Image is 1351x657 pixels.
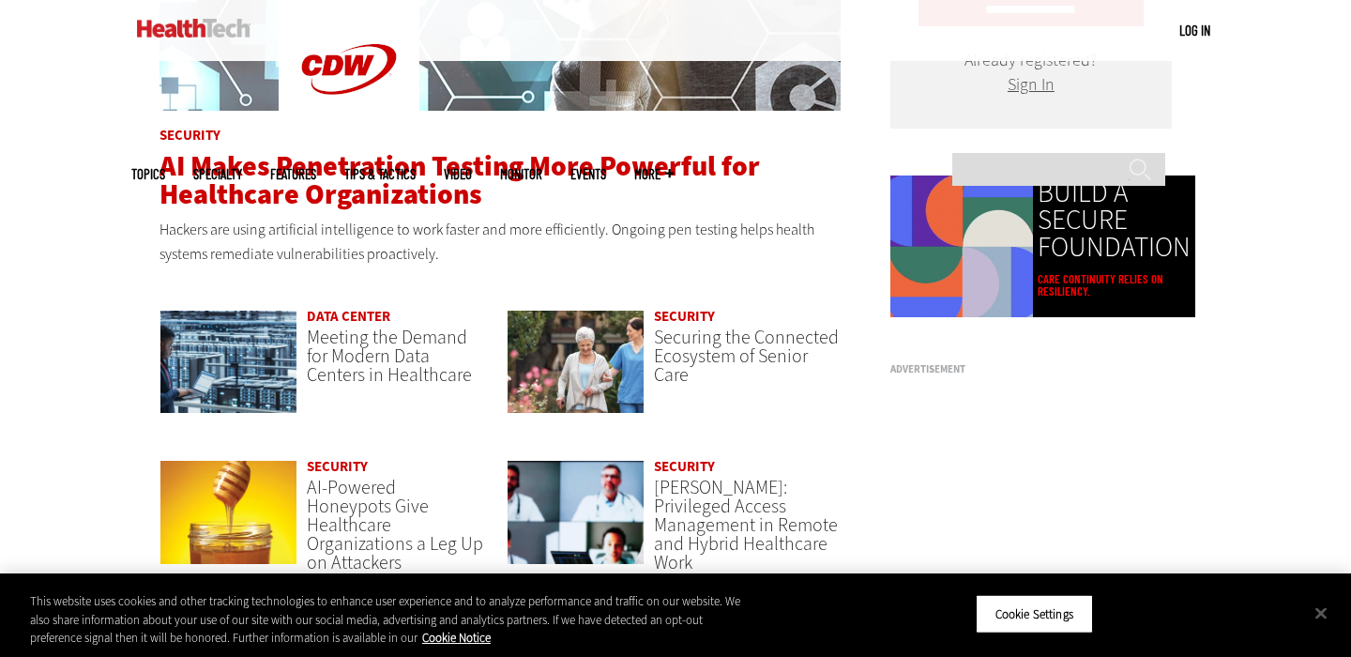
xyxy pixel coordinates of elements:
a: Log in [1179,22,1210,38]
a: Security [307,457,368,476]
span: Topics [131,167,165,181]
img: nurse walks with senior woman through a garden [507,310,645,415]
a: CDW [279,124,419,144]
a: Securing the Connected Ecosystem of Senior Care [654,325,839,388]
h3: Advertisement [890,364,1172,374]
a: Video [444,167,472,181]
a: Care continuity relies on resiliency. [1038,273,1191,298]
img: engineer with laptop overlooking data center [159,310,297,415]
a: More information about your privacy [422,630,491,646]
div: This website uses cookies and other tracking technologies to enhance user experience and to analy... [30,592,743,648]
a: BUILD A SECURE FOUNDATION [1038,179,1191,262]
a: AI-Powered Honeypots Give Healthcare Organizations a Leg Up on Attackers [307,475,483,575]
img: Colorful animated shapes [890,176,1033,318]
a: jar of honey with a honey dipper [159,460,297,583]
a: Tips & Tactics [344,167,416,181]
a: Security [654,457,715,476]
iframe: advertisement [890,382,1172,617]
img: jar of honey with a honey dipper [159,460,297,565]
button: Cookie Settings [976,594,1093,634]
span: More [634,167,674,181]
a: MonITor [500,167,542,181]
a: Events [570,167,606,181]
a: Security [654,307,715,326]
a: Meeting the Demand for Modern Data Centers in Healthcare [307,325,472,388]
a: [PERSON_NAME]: Privileged Access Management in Remote and Hybrid Healthcare Work [654,475,838,575]
p: Hackers are using artificial intelligence to work faster and more efficiently. Ongoing pen testin... [159,218,841,266]
a: engineer with laptop overlooking data center [159,310,297,433]
span: Specialty [193,167,242,181]
img: remote call with care team [507,460,645,565]
button: Close [1300,592,1342,634]
a: Data Center [307,307,390,326]
a: nurse walks with senior woman through a garden [507,310,645,433]
div: User menu [1179,21,1210,40]
img: Home [137,19,250,38]
a: remote call with care team [507,460,645,583]
a: Features [270,167,316,181]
